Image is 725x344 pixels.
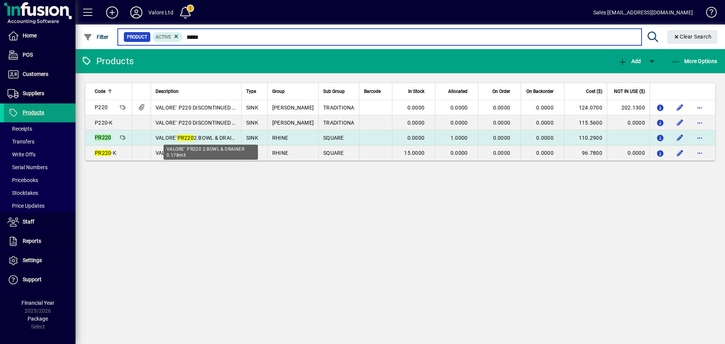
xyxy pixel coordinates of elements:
[493,150,511,156] span: 0.0000
[4,161,76,174] a: Serial Numbers
[4,270,76,289] a: Support
[4,251,76,270] a: Settings
[407,135,425,141] span: 0.0000
[246,105,258,111] span: SINK
[95,87,127,96] div: Code
[156,120,265,126] span: VALORE` P220 DISCONTINUED REFER
[674,147,686,159] button: Edit
[618,58,641,64] span: Add
[323,87,355,96] div: Sub Group
[177,135,194,141] em: PR220
[448,87,467,96] span: Allocated
[450,135,468,141] span: 1.0000
[671,58,717,64] span: More Options
[272,105,314,111] span: [PERSON_NAME]
[8,139,34,145] span: Transfers
[4,65,76,84] a: Customers
[272,135,288,141] span: RHINE
[95,104,108,110] span: P220
[493,105,511,111] span: 0.0000
[564,130,607,145] td: 110.2900
[4,148,76,161] a: Write Offs
[156,135,265,141] span: VALORE` 2.BOWL & DRAINER 0.178m3
[23,276,42,282] span: Support
[364,87,387,96] div: Barcode
[536,105,554,111] span: 0.0000
[607,115,649,130] td: 0.0000
[483,87,517,96] div: On Order
[8,151,35,157] span: Write Offs
[246,135,258,141] span: SINK
[272,120,314,126] span: [PERSON_NAME]
[95,150,111,156] em: PR220
[397,87,432,96] div: In Stock
[526,87,560,96] div: On Backorder
[8,126,32,132] span: Receipts
[246,120,258,126] span: SINK
[667,30,718,44] button: Clear
[694,132,706,144] button: More options
[593,6,693,19] div: Sales [EMAIL_ADDRESS][DOMAIN_NAME]
[82,30,111,44] button: Filter
[95,150,116,156] span: -K
[148,6,173,19] div: Valore Ltd
[95,120,113,126] span: P220-K
[564,100,607,115] td: 124.0700
[586,87,602,96] span: Cost ($)
[492,87,510,96] span: On Order
[323,120,355,126] span: TRADITIONA
[156,87,237,96] div: Description
[164,145,258,160] div: VALORE` PR220 2.BOWL & DRAINER 0.178m3
[4,26,76,45] a: Home
[272,150,288,156] span: RHINE
[404,150,424,156] span: 15.0000
[23,219,34,225] span: Staff
[407,105,425,111] span: 0.0000
[246,87,263,96] div: Type
[607,145,649,160] td: 0.0000
[614,87,645,96] span: NOT IN USE ($)
[23,32,37,39] span: Home
[156,34,171,40] span: Active
[156,105,265,111] span: VALORE` P220 DISCONTINUED REFER
[323,150,344,156] span: SQUARE
[450,105,468,111] span: 0.0000
[4,135,76,148] a: Transfers
[4,122,76,135] a: Receipts
[450,150,468,156] span: 0.0000
[124,6,148,19] button: Profile
[616,54,643,68] button: Add
[4,199,76,212] a: Price Updates
[153,32,183,42] mat-chip: Activation Status: Active
[536,135,554,141] span: 0.0000
[323,105,355,111] span: TRADITIONA
[8,203,45,209] span: Price Updates
[23,52,33,58] span: POS
[272,87,314,96] div: Group
[272,87,285,96] span: Group
[536,150,554,156] span: 0.0000
[536,120,554,126] span: 0.0000
[95,134,111,140] em: PR220
[694,147,706,159] button: More options
[323,87,345,96] span: Sub Group
[8,164,48,170] span: Serial Numbers
[440,87,474,96] div: Allocated
[564,145,607,160] td: 96.7800
[493,120,511,126] span: 0.0000
[674,132,686,144] button: Edit
[564,115,607,130] td: 115.5600
[674,102,686,114] button: Edit
[81,55,134,67] div: Products
[493,135,511,141] span: 0.0000
[4,46,76,65] a: POS
[23,257,42,263] span: Settings
[156,150,242,156] span: VALORE` 2.BOWL & DRAINER
[8,190,38,196] span: Stocktakes
[4,232,76,251] a: Reports
[408,87,424,96] span: In Stock
[22,300,54,306] span: Financial Year
[100,6,124,19] button: Add
[4,187,76,199] a: Stocktakes
[156,87,179,96] span: Description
